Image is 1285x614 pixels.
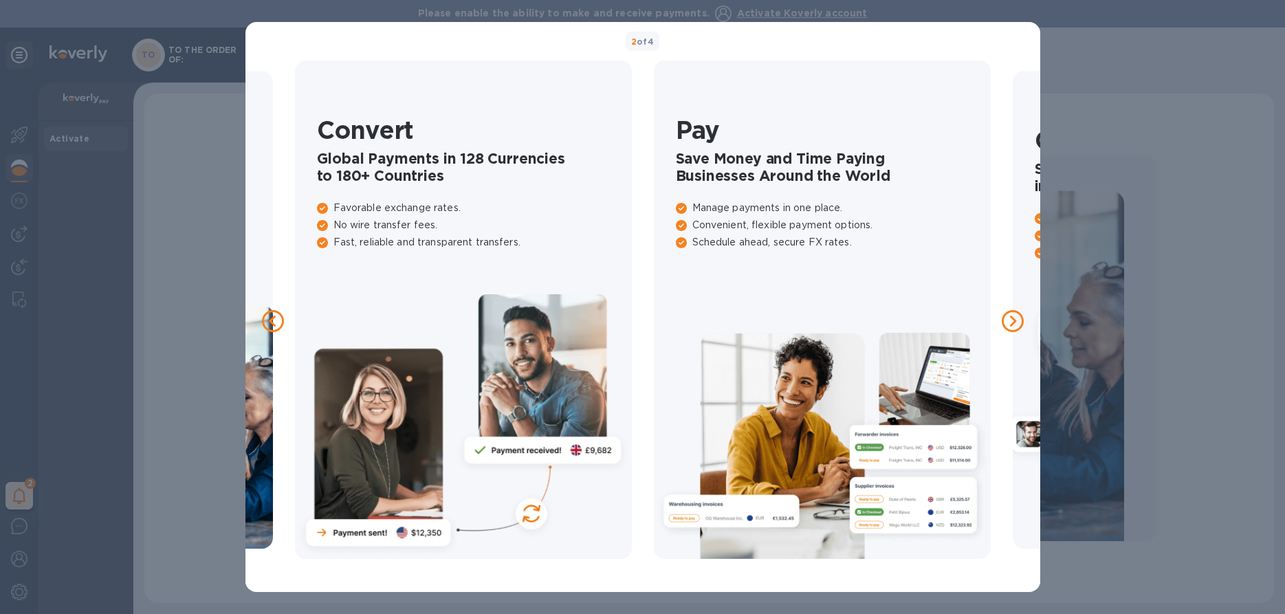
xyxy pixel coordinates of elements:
h1: Convert [317,116,571,144]
p: Manage payments in one place. [676,201,930,215]
p: Fast, reliable and transparent transfers. [317,235,571,250]
h1: Pay [676,116,930,144]
p: Favorable exchange rates. [317,201,571,215]
h2: Global Payments in 128 Currencies to 180+ Countries [317,150,571,184]
p: Schedule ahead, secure FX rates. [676,235,930,250]
span: 2 [631,36,637,47]
h2: Save Money and Time Paying Businesses Around the World [676,150,930,184]
b: of 4 [631,36,655,47]
p: Convenient, flexible payment options. [676,218,930,232]
p: No wire transfer fees. [317,218,571,232]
